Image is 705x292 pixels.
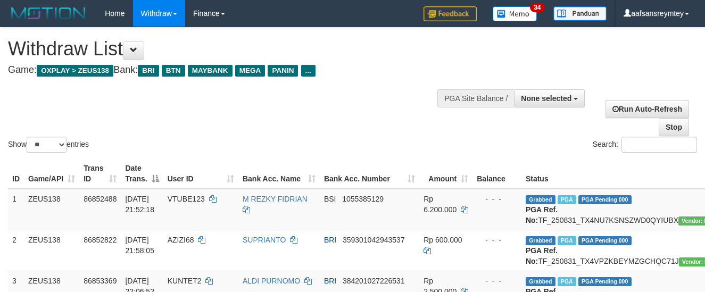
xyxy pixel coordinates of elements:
span: Grabbed [526,277,555,286]
td: ZEUS138 [24,189,79,230]
td: 1 [8,189,24,230]
span: Rp 600.000 [424,236,462,244]
span: None selected [521,94,571,103]
a: SUPRIANTO [243,236,286,244]
h1: Withdraw List [8,38,459,60]
button: None selected [514,89,585,107]
a: M REZKY FIDRIAN [243,195,308,203]
span: 86853369 [84,277,117,285]
label: Show entries [8,137,89,153]
th: ID [8,158,24,189]
span: ... [301,65,316,77]
td: ZEUS138 [24,230,79,271]
span: PGA Pending [578,195,632,204]
input: Search: [621,137,697,153]
span: BRI [138,65,159,77]
div: - - - [477,276,517,286]
span: AZIZI68 [168,236,194,244]
th: Trans ID: activate to sort column ascending [79,158,121,189]
select: Showentries [27,137,67,153]
span: BRI [324,277,336,285]
span: MAYBANK [188,65,233,77]
span: BRI [324,236,336,244]
a: Stop [659,118,689,136]
span: KUNTET2 [168,277,202,285]
span: Copy 384201027226531 to clipboard [343,277,405,285]
span: 86852822 [84,236,117,244]
span: PANIN [268,65,298,77]
span: 86852488 [84,195,117,203]
span: BSI [324,195,336,203]
img: MOTION_logo.png [8,5,89,21]
img: Feedback.jpg [424,6,477,21]
th: Game/API: activate to sort column ascending [24,158,79,189]
div: - - - [477,235,517,245]
span: Marked by aaftrukkakada [558,236,576,245]
span: OXPLAY > ZEUS138 [37,65,113,77]
span: Grabbed [526,236,555,245]
span: Marked by aafsolysreylen [558,195,576,204]
th: Bank Acc. Name: activate to sort column ascending [238,158,320,189]
label: Search: [593,137,697,153]
span: [DATE] 21:58:05 [125,236,154,255]
th: Amount: activate to sort column ascending [419,158,472,189]
a: Run Auto-Refresh [606,100,689,118]
span: PGA Pending [578,277,632,286]
div: PGA Site Balance / [437,89,514,107]
span: [DATE] 21:52:18 [125,195,154,214]
th: Date Trans.: activate to sort column descending [121,158,163,189]
th: Balance [472,158,521,189]
span: Rp 6.200.000 [424,195,457,214]
b: PGA Ref. No: [526,246,558,265]
span: VTUBE123 [168,195,205,203]
div: - - - [477,194,517,204]
td: 2 [8,230,24,271]
span: MEGA [235,65,266,77]
th: Bank Acc. Number: activate to sort column ascending [320,158,419,189]
h4: Game: Bank: [8,65,459,76]
a: ALDI PURNOMO [243,277,300,285]
span: PGA Pending [578,236,632,245]
span: 34 [530,3,544,12]
span: BTN [162,65,185,77]
span: Marked by aaftrukkakada [558,277,576,286]
img: Button%20Memo.svg [493,6,537,21]
span: Grabbed [526,195,555,204]
span: Copy 359301042943537 to clipboard [343,236,405,244]
img: panduan.png [553,6,607,21]
b: PGA Ref. No: [526,205,558,224]
span: Copy 1055385129 to clipboard [342,195,384,203]
th: User ID: activate to sort column ascending [163,158,238,189]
